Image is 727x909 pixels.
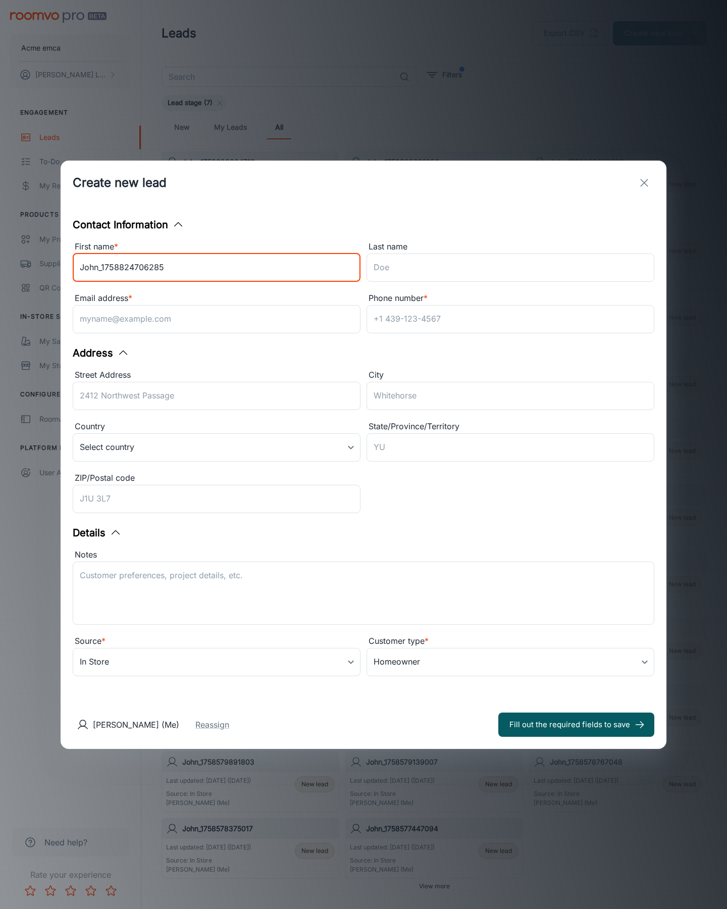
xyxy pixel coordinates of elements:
input: Whitehorse [367,382,654,410]
h1: Create new lead [73,174,167,192]
input: Doe [367,254,654,282]
div: Country [73,420,360,433]
button: Contact Information [73,217,184,232]
div: Notes [73,548,654,562]
div: City [367,369,654,382]
div: State/Province/Territory [367,420,654,433]
button: Fill out the required fields to save [498,713,654,737]
div: Source [73,635,360,648]
div: Last name [367,240,654,254]
button: Details [73,525,122,540]
button: exit [634,173,654,193]
div: Select country [73,433,360,462]
div: ZIP/Postal code [73,472,360,485]
button: Reassign [195,719,229,731]
div: Customer type [367,635,654,648]
input: J1U 3L7 [73,485,360,513]
input: YU [367,433,654,462]
input: myname@example.com [73,305,360,333]
button: Address [73,345,129,361]
input: John [73,254,360,282]
div: Email address [73,292,360,305]
div: Homeowner [367,648,654,676]
input: 2412 Northwest Passage [73,382,360,410]
div: First name [73,240,360,254]
input: +1 439-123-4567 [367,305,654,333]
div: Phone number [367,292,654,305]
div: Street Address [73,369,360,382]
p: [PERSON_NAME] (Me) [93,719,179,731]
div: In Store [73,648,360,676]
